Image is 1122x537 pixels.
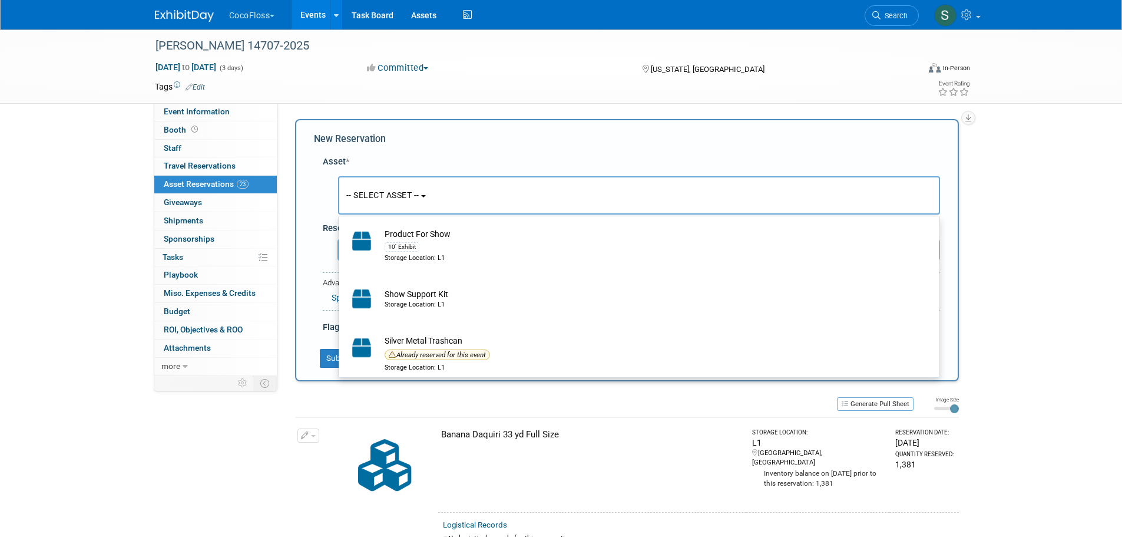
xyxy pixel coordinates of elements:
span: Giveaways [164,197,202,207]
div: Storage Location: [752,429,885,437]
span: more [161,361,180,371]
img: Capital-Asset-Icon-2.png [345,228,379,254]
span: Shipments [164,216,203,225]
div: Inventory balance on [DATE] prior to this reservation: 1,381 [752,467,885,489]
div: [PERSON_NAME] 14707-2025 [151,35,901,57]
a: Playbook [154,266,277,284]
a: Tasks [154,249,277,266]
a: Giveaways [154,194,277,212]
span: Tasks [163,252,183,262]
span: Attachments [164,343,211,352]
button: -- SELECT ASSET -- [338,176,940,215]
a: Budget [154,303,277,321]
div: Storage Location: L1 [385,300,916,309]
a: Attachments [154,340,277,357]
span: Flag: [323,322,342,332]
div: Advanced Options [323,278,940,289]
td: Personalize Event Tab Strip [233,375,253,391]
img: Collateral-Icon-2.png [336,429,433,502]
span: Playbook [164,270,198,279]
div: Image Size [934,396,959,403]
span: 23 [237,180,249,189]
a: Asset Reservations23 [154,176,277,193]
span: Booth [164,125,200,134]
a: Booth [154,121,277,139]
span: to [180,62,191,72]
img: Capital-Asset-Icon-2.png [345,286,379,312]
div: Storage Location: L1 [385,253,916,263]
td: Show Support Kit [379,286,916,312]
div: Quantity Reserved: [895,450,954,459]
div: 1,381 [895,459,954,470]
span: Misc. Expenses & Credits [164,288,256,298]
span: Search [881,11,908,20]
span: Travel Reservations [164,161,236,170]
span: Event Information [164,107,230,116]
button: Committed [363,62,433,74]
div: Already reserved for this event [385,350,490,361]
span: Staff [164,143,181,153]
a: Shipments [154,212,277,230]
td: Silver Metal Trashcan [379,335,916,373]
a: Staff [154,140,277,157]
a: more [154,358,277,375]
td: Toggle Event Tabs [253,375,277,391]
a: Edit [186,83,205,91]
a: Sponsorships [154,230,277,248]
span: -- SELECT ASSET -- [346,190,419,200]
div: Asset [323,156,940,168]
div: Banana Daquiri 33 yd Full Size [441,429,742,441]
a: Misc. Expenses & Credits [154,285,277,302]
div: [DATE] [895,437,954,449]
div: Reservation Date: [895,429,954,437]
span: [DATE] [DATE] [155,62,217,73]
button: Generate Pull Sheet [837,397,914,411]
span: Budget [164,307,190,316]
span: (3 days) [219,64,243,72]
a: ROI, Objectives & ROO [154,321,277,339]
span: Sponsorships [164,234,214,243]
div: [GEOGRAPHIC_DATA], [GEOGRAPHIC_DATA] [752,449,885,467]
a: Search [865,5,919,26]
img: Format-Inperson.png [929,63,941,73]
div: Event Rating [938,81,969,87]
a: Logistical Records [443,520,507,529]
span: New Reservation [314,133,386,144]
img: Capital-Asset-Icon-2.png [345,335,379,361]
div: In-Person [942,64,970,73]
span: [US_STATE], [GEOGRAPHIC_DATA] [651,65,764,74]
span: ROI, Objectives & ROO [164,325,243,334]
span: Booth not reserved yet [189,125,200,134]
a: Specify Shipping Logistics Category [332,293,462,302]
div: Storage Location: L1 [385,363,916,373]
span: Asset Reservations [164,179,249,189]
a: Event Information [154,103,277,121]
div: Reservation Notes [323,222,940,235]
div: L1 [752,437,885,449]
a: Travel Reservations [154,157,277,175]
div: Event Format [849,61,971,79]
td: Tags [155,81,205,93]
img: Samantha Meyers [934,4,956,27]
td: Product For Show [379,228,916,263]
button: Submit [320,349,359,368]
div: 10' Exhibit [385,242,419,252]
img: ExhibitDay [155,10,214,22]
